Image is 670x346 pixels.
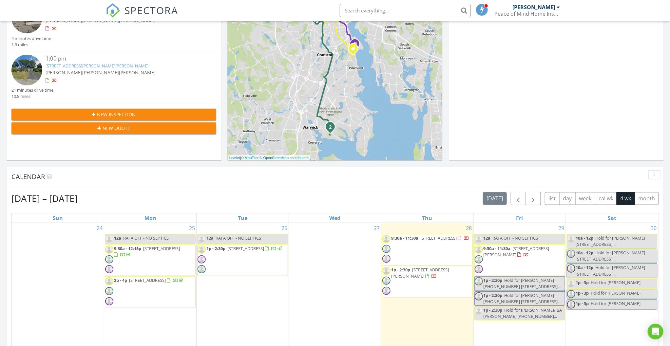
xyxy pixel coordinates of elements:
[227,246,264,251] span: [STREET_ADDRESS]
[106,3,120,18] img: The Best Home Inspection Software - Spectora
[129,277,166,283] span: [STREET_ADDRESS]
[11,35,51,42] div: 4 minutes drive time
[474,245,565,276] a: 9:30a - 11:30a [STREET_ADDRESS][PERSON_NAME]
[382,234,473,266] a: 9:30a - 11:30a [STREET_ADDRESS]
[545,192,560,205] button: list
[11,192,78,205] h2: [DATE] – [DATE]
[11,42,51,48] div: 1.3 miles
[355,44,359,48] div: 84 Armington St, Cranston RI 02905
[143,213,158,223] a: Monday
[340,4,471,17] input: Search everything...
[475,235,483,243] img: default-user-f0147aede5fd5fa78ca7ade42f37bd4542148d508eef1c3d3ea960f66861d68b.jpg
[513,4,555,10] div: [PERSON_NAME]
[143,246,180,251] span: [STREET_ADDRESS]
[475,255,483,264] img: default-user-f0147aede5fd5fa78ca7ade42f37bd4542148d508eef1c3d3ea960f66861d68b.jpg
[576,290,589,296] span: 1p - 3p
[330,127,334,131] div: 190 Capron Farm Dr, Warwick, RI 02886
[105,245,196,276] a: 9:30a - 12:15p [STREET_ADDRESS]
[197,245,288,276] a: 1p - 2:30p [STREET_ADDRESS]
[198,255,206,264] img: default-user-f0147aede5fd5fa78ca7ade42f37bd4542148d508eef1c3d3ea960f66861d68b.jpg
[465,223,473,233] a: Go to August 28, 2025
[391,267,410,273] span: 1p - 2:30p
[97,111,136,118] span: New Inspection
[576,250,594,256] span: 10a - 12p
[105,265,113,273] img: default-user-f0147aede5fd5fa78ca7ade42f37bd4542148d508eef1c3d3ea960f66861d68b.jpg
[105,277,113,285] img: default-user-f0147aede5fd5fa78ca7ade42f37bd4542148d508eef1c3d3ea960f66861d68b.jpg
[82,69,119,76] span: [PERSON_NAME]
[495,10,560,17] div: Peace of Mind Home Inspections
[391,235,469,241] a: 9:30a - 11:30a [STREET_ADDRESS]
[114,277,127,283] span: 2p - 4p
[11,3,216,48] a: 9:30 am [STREET_ADDRESS] [PERSON_NAME][PERSON_NAME][PERSON_NAME] 4 minutes drive time 1.3 miles
[11,55,42,85] img: streetview
[125,3,179,17] span: SPECTORA
[484,246,549,258] a: 9:30a - 11:30a [STREET_ADDRESS][PERSON_NAME]
[483,192,507,205] button: [DATE]
[382,267,391,275] img: default-user-f0147aede5fd5fa78ca7ade42f37bd4542148d508eef1c3d3ea960f66861d68b.jpg
[198,235,206,243] img: default-user-f0147aede5fd5fa78ca7ade42f37bd4542148d508eef1c3d3ea960f66861d68b.jpg
[515,213,525,223] a: Friday
[206,235,214,241] span: 12a
[391,267,449,279] span: [STREET_ADDRESS][PERSON_NAME]
[228,155,310,161] div: |
[576,235,645,247] span: Hold for [PERSON_NAME] [STREET_ADDRESS] ...
[382,266,473,298] a: 1p - 2:30p [STREET_ADDRESS][PERSON_NAME]
[105,276,196,308] a: 2p - 4p [STREET_ADDRESS]
[484,292,503,298] span: 1p - 2:30p
[617,192,635,205] button: 4 wk
[11,93,53,100] div: 10.8 miles
[105,287,113,295] img: default-user-f0147aede5fd5fa78ca7ade42f37bd4542148d508eef1c3d3ea960f66861d68b.jpg
[650,223,658,233] a: Go to August 30, 2025
[106,9,179,23] a: SPECTORA
[648,324,663,339] div: Open Intercom Messenger
[421,213,434,223] a: Thursday
[206,246,283,251] a: 1p - 2:30p [STREET_ADDRESS]
[484,307,562,319] span: Hold for [PERSON_NAME]/ BA [PERSON_NAME] ‪[PHONE_NUMBER]...
[105,246,113,254] img: default-user-f0147aede5fd5fa78ca7ade42f37bd4542148d508eef1c3d3ea960f66861d68b.jpg
[46,55,199,63] div: 1:00 pm
[216,235,261,241] span: RAFA OFF - NO SEPTICS
[591,290,641,296] span: Hold for [PERSON_NAME]
[484,246,549,258] span: [STREET_ADDRESS][PERSON_NAME]
[475,307,483,315] img: default-user-f0147aede5fd5fa78ca7ade42f37bd4542148d508eef1c3d3ea960f66861d68b.jpg
[11,109,216,120] button: New Inspection
[484,307,503,313] span: 1p - 2:30p
[567,235,575,243] img: default-user-f0147aede5fd5fa78ca7ade42f37bd4542148d508eef1c3d3ea960f66861d68b.jpg
[114,246,180,258] a: 9:30a - 12:15p [STREET_ADDRESS]
[206,246,225,251] span: 1p - 2:30p
[188,223,196,233] a: Go to August 25, 2025
[329,125,332,130] i: 2
[475,265,483,273] img: default-user-f0147aede5fd5fa78ca7ade42f37bd4542148d508eef1c3d3ea960f66861d68b.jpg
[567,250,575,258] img: default-user-f0147aede5fd5fa78ca7ade42f37bd4542148d508eef1c3d3ea960f66861d68b.jpg
[11,172,45,181] span: Calendar
[103,125,130,132] span: New Quote
[475,246,483,254] img: default-user-f0147aede5fd5fa78ca7ade42f37bd4542148d508eef1c3d3ea960f66861d68b.jpg
[484,292,561,304] span: Hold for [PERSON_NAME][PHONE_NUMBER]‬ [STREET_ADDRESS]...
[114,246,141,251] span: 9:30a - 12:15p
[576,250,645,262] span: Hold for [PERSON_NAME] [STREET_ADDRESS] ...
[576,280,589,285] span: 1p - 3p
[567,300,575,309] img: default-user-f0147aede5fd5fa78ca7ade42f37bd4542148d508eef1c3d3ea960f66861d68b.jpg
[328,213,342,223] a: Wednesday
[595,192,617,205] button: cal wk
[575,192,595,205] button: week
[95,223,104,233] a: Go to August 24, 2025
[11,87,53,93] div: 21 minutes drive time
[229,156,240,160] a: Leaflet
[198,265,206,273] img: default-user-f0147aede5fd5fa78ca7ade42f37bd4542148d508eef1c3d3ea960f66861d68b.jpg
[382,245,391,253] img: default-user-f0147aede5fd5fa78ca7ade42f37bd4542148d508eef1c3d3ea960f66861d68b.jpg
[260,156,309,160] a: © OpenStreetMap contributors
[635,192,659,205] button: month
[382,277,391,285] img: default-user-f0147aede5fd5fa78ca7ade42f37bd4542148d508eef1c3d3ea960f66861d68b.jpg
[475,292,483,300] img: default-user-f0147aede5fd5fa78ca7ade42f37bd4542148d508eef1c3d3ea960f66861d68b.jpg
[576,235,594,241] span: 10a - 12p
[280,223,289,233] a: Go to August 26, 2025
[484,277,561,289] span: Hold for [PERSON_NAME][PHONE_NUMBER]‬ [STREET_ADDRESS]...
[114,277,184,283] a: 2p - 4p [STREET_ADDRESS]
[591,280,641,285] span: Hold for [PERSON_NAME]
[119,69,156,76] span: [PERSON_NAME]
[391,267,449,279] a: 1p - 2:30p [STREET_ADDRESS][PERSON_NAME]
[382,287,391,295] img: default-user-f0147aede5fd5fa78ca7ade42f37bd4542148d508eef1c3d3ea960f66861d68b.jpg
[576,300,589,306] span: 1p - 3p
[576,264,645,277] span: Hold for [PERSON_NAME] [STREET_ADDRESS] ...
